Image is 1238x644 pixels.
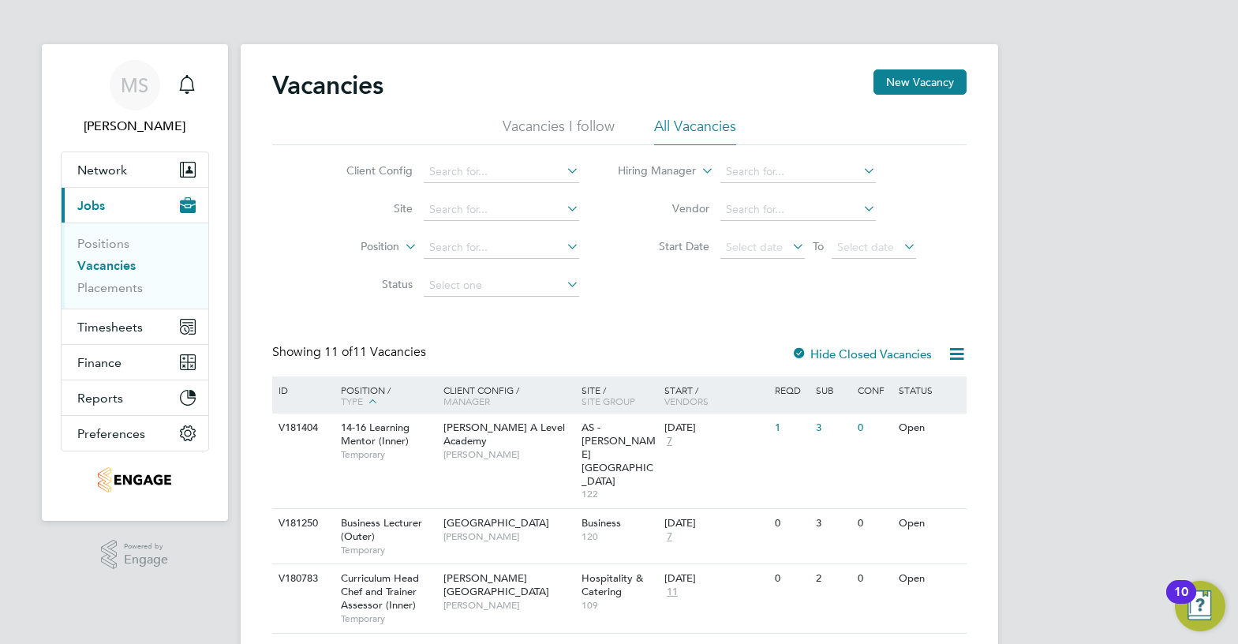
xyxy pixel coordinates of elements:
a: Go to home page [61,467,209,492]
span: [PERSON_NAME] [443,530,574,543]
div: Jobs [62,223,208,309]
nav: Main navigation [42,44,228,521]
button: Timesheets [62,309,208,344]
div: V181404 [275,414,330,443]
label: Hide Closed Vacancies [791,346,932,361]
div: Conf [854,376,895,403]
div: Start / [660,376,771,414]
div: 3 [812,509,853,538]
label: Vendor [619,201,709,215]
button: Jobs [62,188,208,223]
button: Open Resource Center, 10 new notifications [1175,581,1225,631]
div: V181250 [275,509,330,538]
span: Hospitality & Catering [582,571,643,598]
div: Position / [329,376,439,416]
a: Positions [77,236,129,251]
div: 0 [854,414,895,443]
h2: Vacancies [272,69,383,101]
button: Preferences [62,416,208,451]
span: Manager [443,395,490,407]
span: Temporary [341,612,436,625]
button: New Vacancy [873,69,967,95]
div: Status [895,376,963,403]
span: Engage [124,553,168,567]
span: Jobs [77,198,105,213]
div: Showing [272,344,429,361]
span: [GEOGRAPHIC_DATA] [443,516,549,530]
span: Business [582,516,621,530]
span: Select date [726,240,783,254]
div: [DATE] [664,517,767,530]
span: Preferences [77,426,145,441]
span: 7 [664,435,675,448]
input: Search for... [424,161,579,183]
label: Start Date [619,239,709,253]
input: Search for... [720,161,876,183]
input: Search for... [424,237,579,259]
div: 2 [812,564,853,593]
button: Finance [62,345,208,380]
div: 0 [854,564,895,593]
div: Sub [812,376,853,403]
div: Open [895,564,963,593]
input: Search for... [720,199,876,221]
span: Network [77,163,127,178]
label: Client Config [322,163,413,178]
span: Curriculum Head Chef and Trainer Assessor (Inner) [341,571,419,612]
span: 109 [582,599,656,612]
div: 0 [854,509,895,538]
div: V180783 [275,564,330,593]
span: [PERSON_NAME][GEOGRAPHIC_DATA] [443,571,549,598]
span: To [808,236,828,256]
span: 11 Vacancies [324,344,426,360]
li: All Vacancies [654,117,736,145]
span: Site Group [582,395,635,407]
button: Network [62,152,208,187]
span: Business Lecturer (Outer) [341,516,422,543]
span: 122 [582,488,656,500]
span: Monty Symons [61,117,209,136]
span: 14-16 Learning Mentor (Inner) [341,421,410,447]
label: Site [322,201,413,215]
span: Temporary [341,448,436,461]
label: Status [322,277,413,291]
a: Placements [77,280,143,295]
div: 3 [812,414,853,443]
span: 7 [664,530,675,544]
input: Select one [424,275,579,297]
span: 120 [582,530,656,543]
span: Temporary [341,544,436,556]
a: Powered byEngage [101,540,168,570]
span: Reports [77,391,123,406]
span: Select date [837,240,894,254]
span: 11 of [324,344,353,360]
span: MS [121,75,148,95]
li: Vacancies I follow [503,117,615,145]
div: Reqd [771,376,812,403]
span: 11 [664,586,680,599]
div: 1 [771,414,812,443]
img: jambo-logo-retina.png [98,467,171,492]
span: AS - [PERSON_NAME][GEOGRAPHIC_DATA] [582,421,656,488]
span: Powered by [124,540,168,553]
div: Open [895,509,963,538]
span: [PERSON_NAME] [443,448,574,461]
span: [PERSON_NAME] [443,599,574,612]
div: 10 [1174,592,1188,612]
div: ID [275,376,330,403]
span: Finance [77,355,122,370]
label: Position [309,239,399,255]
div: [DATE] [664,421,767,435]
div: Site / [578,376,660,414]
button: Reports [62,380,208,415]
div: [DATE] [664,572,767,586]
label: Hiring Manager [605,163,696,179]
div: 0 [771,564,812,593]
span: [PERSON_NAME] A Level Academy [443,421,565,447]
a: MS[PERSON_NAME] [61,60,209,136]
input: Search for... [424,199,579,221]
span: Type [341,395,363,407]
span: Timesheets [77,320,143,335]
div: Open [895,414,963,443]
span: Vendors [664,395,709,407]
